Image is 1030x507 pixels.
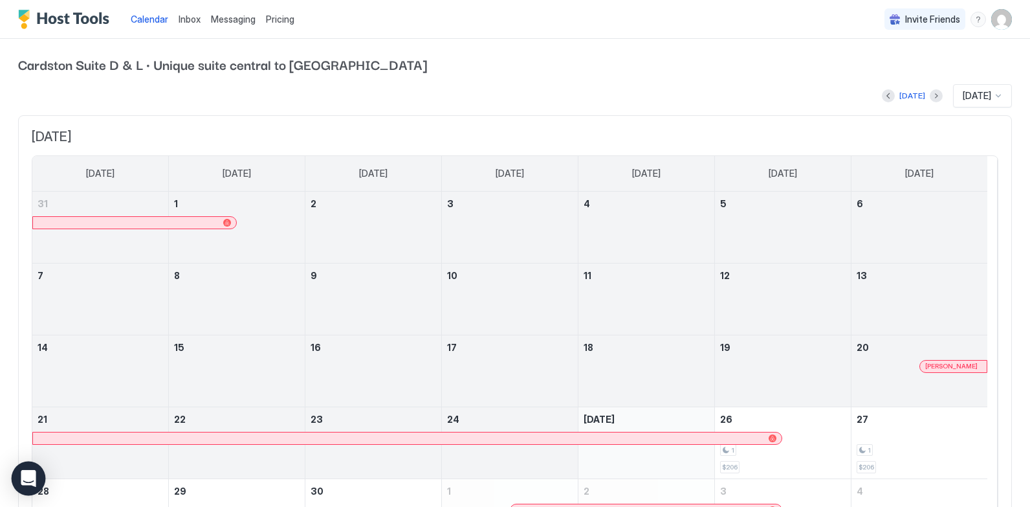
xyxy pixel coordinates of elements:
[970,12,986,27] div: menu
[899,90,925,102] div: [DATE]
[169,407,305,479] td: September 22, 2025
[578,479,714,503] a: October 2, 2025
[311,342,321,353] span: 16
[174,270,180,281] span: 8
[174,342,184,353] span: 15
[18,10,115,29] a: Host Tools Logo
[632,168,661,179] span: [DATE]
[305,263,442,335] td: September 9, 2025
[169,264,305,287] a: September 8, 2025
[897,88,927,104] button: [DATE]
[38,270,43,281] span: 7
[32,407,169,479] td: September 21, 2025
[169,263,305,335] td: September 8, 2025
[442,192,578,264] td: September 3, 2025
[882,89,895,102] button: Previous month
[174,198,178,209] span: 1
[32,264,168,287] a: September 7, 2025
[619,156,674,191] a: Thursday
[892,156,947,191] a: Saturday
[857,342,869,353] span: 20
[714,335,851,407] td: September 19, 2025
[851,407,987,479] td: September 27, 2025
[32,335,168,359] a: September 14, 2025
[442,335,578,359] a: September 17, 2025
[305,407,441,431] a: September 23, 2025
[715,264,851,287] a: September 12, 2025
[578,335,714,407] td: September 18, 2025
[851,335,987,407] td: September 20, 2025
[305,335,441,359] a: September 16, 2025
[991,9,1012,30] div: User profile
[715,407,851,431] a: September 26, 2025
[442,479,578,503] a: October 1, 2025
[210,156,264,191] a: Monday
[442,407,578,431] a: September 24, 2025
[584,270,591,281] span: 11
[722,463,738,471] span: $206
[179,14,201,25] span: Inbox
[311,414,323,425] span: 23
[305,264,441,287] a: September 9, 2025
[447,342,457,353] span: 17
[12,462,46,496] div: Open Intercom Messenger
[32,479,168,503] a: September 28, 2025
[169,479,305,503] a: September 29, 2025
[447,270,457,281] span: 10
[442,263,578,335] td: September 10, 2025
[38,414,47,425] span: 21
[857,270,867,281] span: 13
[905,14,960,25] span: Invite Friends
[86,168,115,179] span: [DATE]
[756,156,810,191] a: Friday
[851,192,987,264] td: September 6, 2025
[174,486,186,497] span: 29
[447,414,459,425] span: 24
[305,335,442,407] td: September 16, 2025
[38,342,48,353] span: 14
[32,192,168,216] a: August 31, 2025
[851,192,987,216] a: September 6, 2025
[851,407,987,431] a: September 27, 2025
[715,335,851,359] a: September 19, 2025
[857,414,868,425] span: 27
[32,129,998,145] span: [DATE]
[731,446,734,455] span: 1
[169,335,305,407] td: September 15, 2025
[720,486,727,497] span: 3
[714,263,851,335] td: September 12, 2025
[868,446,871,455] span: 1
[857,198,863,209] span: 6
[578,192,714,216] a: September 4, 2025
[32,192,169,264] td: August 31, 2025
[925,362,981,370] div: [PERSON_NAME]
[169,192,305,216] a: September 1, 2025
[851,479,987,503] a: October 4, 2025
[447,198,454,209] span: 3
[857,486,863,497] span: 4
[311,270,317,281] span: 9
[311,198,316,209] span: 2
[483,156,537,191] a: Wednesday
[851,335,987,359] a: September 20, 2025
[715,479,851,503] a: October 3, 2025
[169,335,305,359] a: September 15, 2025
[32,407,168,431] a: September 21, 2025
[211,12,256,26] a: Messaging
[578,407,714,431] a: September 25, 2025
[179,12,201,26] a: Inbox
[211,14,256,25] span: Messaging
[720,342,730,353] span: 19
[223,168,251,179] span: [DATE]
[73,156,127,191] a: Sunday
[584,342,593,353] span: 18
[442,264,578,287] a: September 10, 2025
[720,270,730,281] span: 12
[930,89,943,102] button: Next month
[859,463,874,471] span: $206
[578,263,714,335] td: September 11, 2025
[38,486,49,497] span: 28
[578,407,714,479] td: September 25, 2025
[584,198,590,209] span: 4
